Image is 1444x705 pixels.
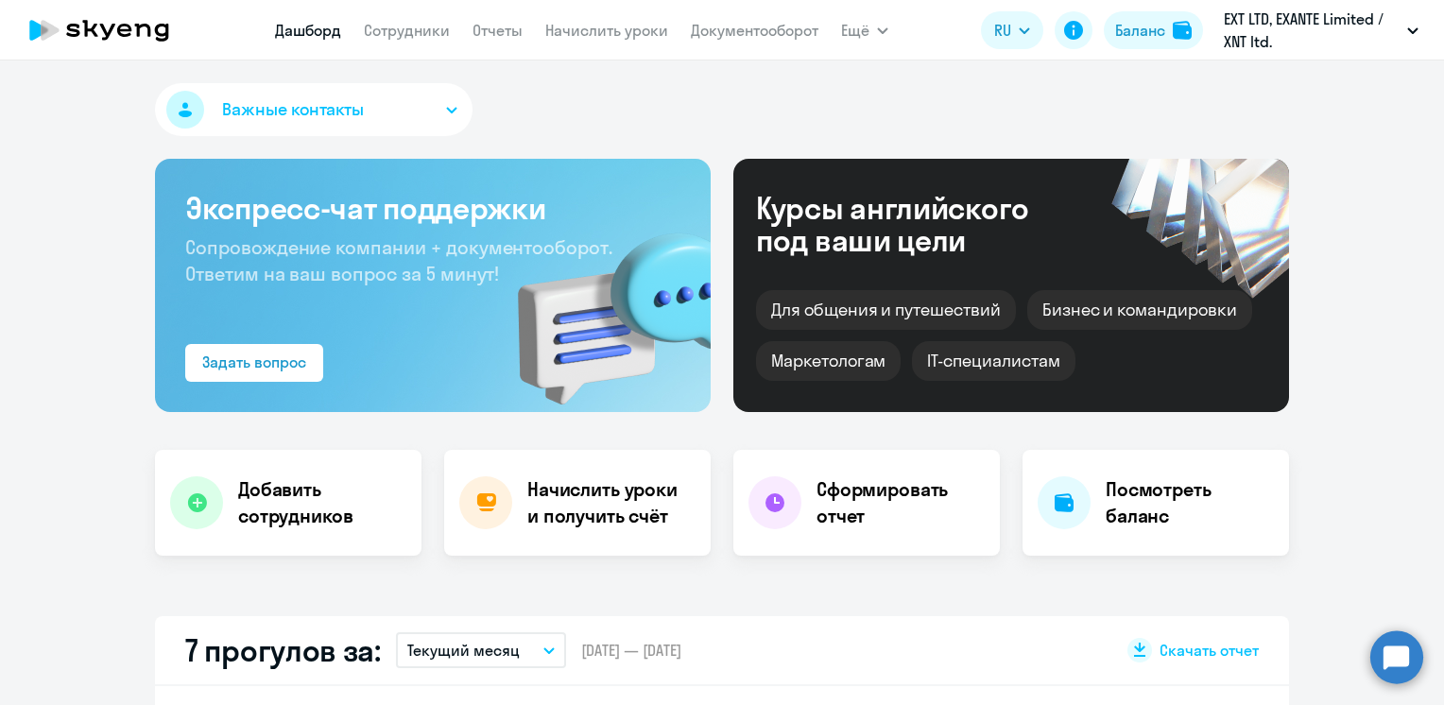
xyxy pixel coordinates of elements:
[185,189,680,227] h3: Экспресс-чат поддержки
[238,476,406,529] h4: Добавить сотрудников
[185,344,323,382] button: Задать вопрос
[1027,290,1252,330] div: Бизнес и командировки
[841,19,869,42] span: Ещё
[691,21,818,40] a: Документооборот
[527,476,692,529] h4: Начислить уроки и получить счёт
[981,11,1043,49] button: RU
[841,11,888,49] button: Ещё
[1160,640,1259,661] span: Скачать отчет
[756,290,1016,330] div: Для общения и путешествий
[1104,11,1203,49] button: Балансbalance
[202,351,306,373] div: Задать вопрос
[545,21,668,40] a: Начислить уроки
[912,341,1074,381] div: IT-специалистам
[222,97,364,122] span: Важные контакты
[817,476,985,529] h4: Сформировать отчет
[155,83,473,136] button: Важные контакты
[364,21,450,40] a: Сотрудники
[1173,21,1192,40] img: balance
[994,19,1011,42] span: RU
[396,632,566,668] button: Текущий месяц
[473,21,523,40] a: Отчеты
[581,640,681,661] span: [DATE] — [DATE]
[1115,19,1165,42] div: Баланс
[756,192,1079,256] div: Курсы английского под ваши цели
[275,21,341,40] a: Дашборд
[185,631,381,669] h2: 7 прогулов за:
[185,235,612,285] span: Сопровождение компании + документооборот. Ответим на ваш вопрос за 5 минут!
[1214,8,1428,53] button: EXT LTD, ‎EXANTE Limited / XNT ltd.
[1224,8,1400,53] p: EXT LTD, ‎EXANTE Limited / XNT ltd.
[407,639,520,662] p: Текущий месяц
[1106,476,1274,529] h4: Посмотреть баланс
[490,199,711,412] img: bg-img
[756,341,901,381] div: Маркетологам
